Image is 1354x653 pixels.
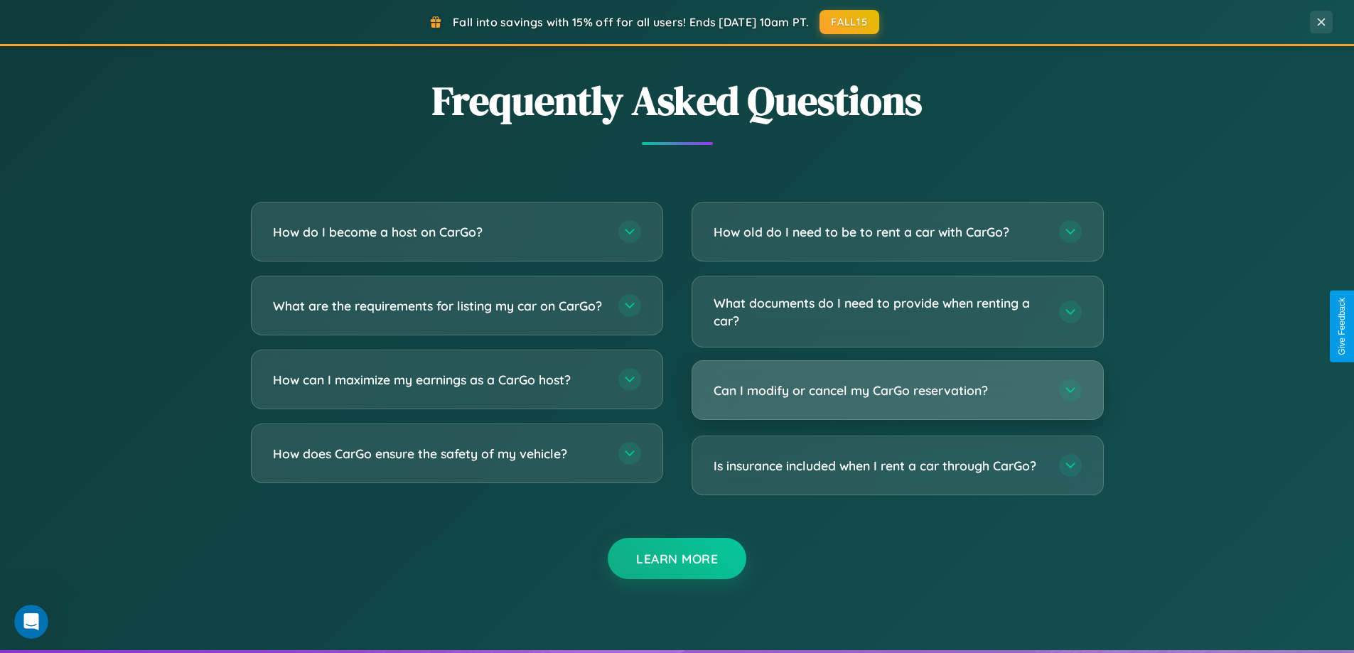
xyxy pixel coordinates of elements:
[273,445,604,463] h3: How does CarGo ensure the safety of my vehicle?
[273,223,604,241] h3: How do I become a host on CarGo?
[273,297,604,315] h3: What are the requirements for listing my car on CarGo?
[273,371,604,389] h3: How can I maximize my earnings as a CarGo host?
[453,15,809,29] span: Fall into savings with 15% off for all users! Ends [DATE] 10am PT.
[820,10,879,34] button: FALL15
[714,382,1045,399] h3: Can I modify or cancel my CarGo reservation?
[714,457,1045,475] h3: Is insurance included when I rent a car through CarGo?
[714,294,1045,329] h3: What documents do I need to provide when renting a car?
[251,73,1104,128] h2: Frequently Asked Questions
[14,605,48,639] iframe: Intercom live chat
[1337,298,1347,355] div: Give Feedback
[608,538,746,579] button: Learn More
[714,223,1045,241] h3: How old do I need to be to rent a car with CarGo?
